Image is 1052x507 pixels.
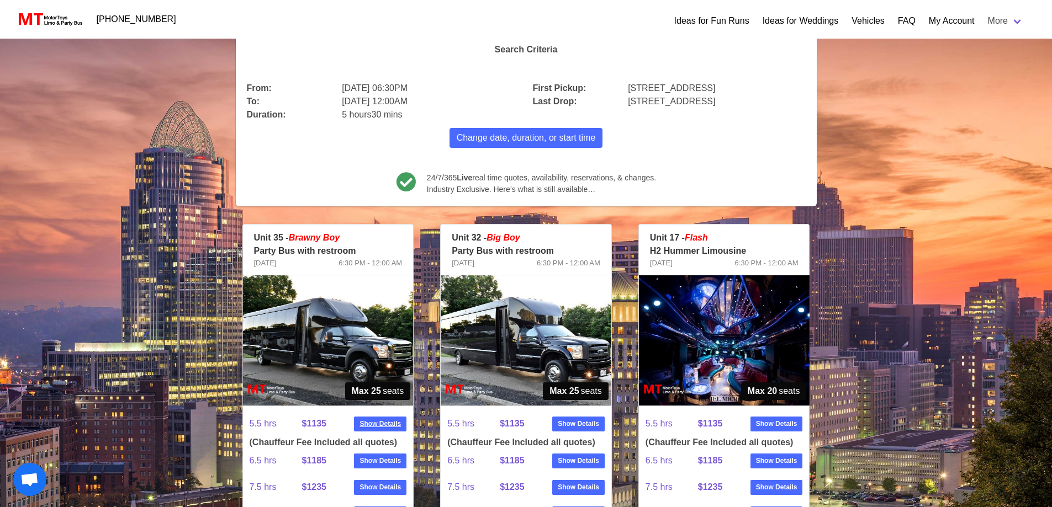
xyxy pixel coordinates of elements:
div: [STREET_ADDRESS] [621,75,812,95]
span: 7.5 hrs [646,474,698,500]
h4: (Chauffeur Fee Included all quotes) [447,437,605,447]
span: 6.5 hrs [447,447,500,474]
div: [STREET_ADDRESS] [621,88,812,108]
strong: Show Details [360,419,401,429]
img: MotorToys Logo [15,12,83,27]
h4: Search Criteria [247,44,806,55]
p: Unit 35 - [254,231,403,244]
a: Ideas for Weddings [763,14,839,28]
span: 6:30 PM - 12:00 AM [735,258,799,269]
span: seats [741,382,807,400]
h4: (Chauffeur Fee Included all quotes) [646,437,803,447]
span: 30 mins [372,110,403,119]
b: Duration: [247,110,286,119]
div: [DATE] 06:30PM [335,75,526,95]
button: Change date, duration, or start time [450,128,603,148]
span: 6.5 hrs [646,447,698,474]
p: Unit 32 - [452,231,600,244]
p: Unit 17 - [650,231,799,244]
strong: $1185 [698,456,723,465]
strong: Max 25 [549,385,579,398]
em: Flash [685,233,708,242]
img: 32%2001.jpg [441,275,611,405]
strong: Show Details [756,419,797,429]
p: H2 Hummer Limousine [650,244,799,258]
span: 7.5 hrs [250,474,302,500]
strong: Show Details [756,482,797,492]
span: Industry Exclusive. Here’s what is still available… [427,184,656,195]
strong: Show Details [756,456,797,466]
a: More [981,10,1030,32]
strong: Show Details [360,456,401,466]
a: FAQ [898,14,916,28]
div: Open chat [13,463,46,496]
span: 5.5 hrs [646,410,698,437]
em: Big Boy [487,233,520,242]
span: seats [345,382,411,400]
a: [PHONE_NUMBER] [90,8,183,30]
b: From: [247,83,272,93]
span: 7.5 hrs [447,474,500,500]
strong: Show Details [360,482,401,492]
span: 24/7/365 real time quotes, availability, reservations, & changes. [427,172,656,184]
a: Vehicles [852,14,885,28]
strong: Show Details [558,482,599,492]
strong: $1135 [500,419,525,428]
strong: Max 25 [352,385,381,398]
strong: $1235 [698,482,723,492]
strong: $1185 [302,456,326,465]
p: Party Bus with restroom [452,244,600,258]
strong: $1185 [500,456,525,465]
span: 5.5 hrs [250,410,302,437]
strong: $1235 [302,482,326,492]
span: [DATE] [650,258,673,269]
strong: $1135 [698,419,723,428]
a: My Account [929,14,975,28]
a: Ideas for Fun Runs [674,14,749,28]
h4: (Chauffeur Fee Included all quotes) [250,437,407,447]
img: 17%2002.jpg [639,275,810,405]
img: 35%2001.jpg [243,275,414,405]
span: seats [543,382,609,400]
em: Brawny Boy [289,233,340,242]
span: 6:30 PM - 12:00 AM [537,258,600,269]
span: [DATE] [452,258,474,269]
strong: Show Details [558,456,599,466]
strong: $1235 [500,482,525,492]
p: Party Bus with restroom [254,244,403,258]
span: 6.5 hrs [250,447,302,474]
b: First Pickup: [533,83,586,93]
strong: Show Details [558,419,599,429]
div: 5 hours [335,102,526,121]
strong: Max 20 [748,385,777,398]
b: To: [247,97,260,106]
span: [DATE] [254,258,277,269]
span: 5.5 hrs [447,410,500,437]
span: 6:30 PM - 12:00 AM [339,258,402,269]
b: Live [457,173,472,182]
span: Change date, duration, or start time [457,131,596,145]
div: [DATE] 12:00AM [335,88,526,108]
strong: $1135 [302,419,326,428]
b: Last Drop: [533,97,577,106]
